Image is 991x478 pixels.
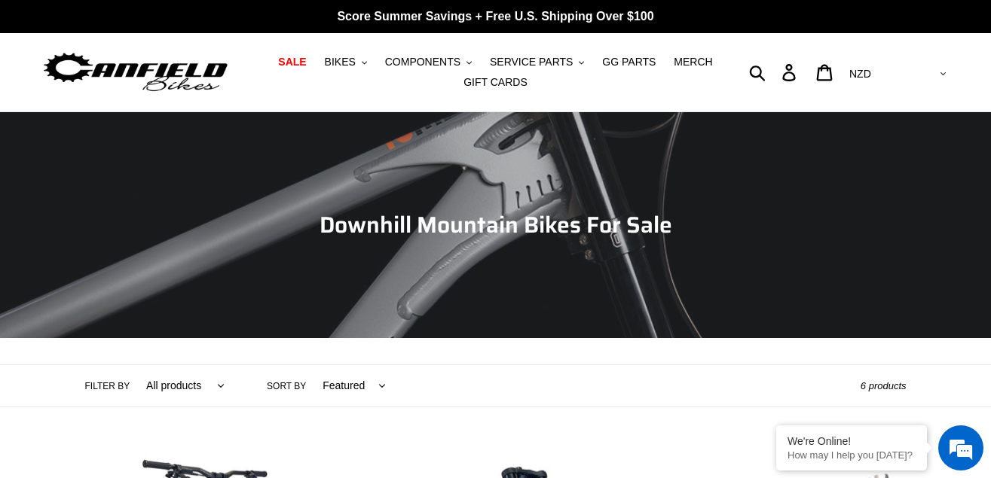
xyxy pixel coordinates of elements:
button: BIKES [317,52,375,72]
img: Canfield Bikes [41,49,230,96]
span: 6 products [861,380,907,391]
button: COMPONENTS [378,52,479,72]
a: GG PARTS [595,52,663,72]
p: How may I help you today? [788,449,916,461]
label: Filter by [85,379,130,393]
a: GIFT CARDS [456,72,535,93]
span: SALE [278,56,306,69]
a: MERCH [666,52,720,72]
a: SALE [271,52,314,72]
span: COMPONENTS [385,56,460,69]
span: SERVICE PARTS [490,56,573,69]
span: GG PARTS [602,56,656,69]
span: BIKES [325,56,356,69]
span: Downhill Mountain Bikes For Sale [320,207,672,242]
div: We're Online! [788,435,916,447]
span: GIFT CARDS [463,76,528,89]
button: SERVICE PARTS [482,52,592,72]
span: MERCH [674,56,712,69]
label: Sort by [267,379,306,393]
